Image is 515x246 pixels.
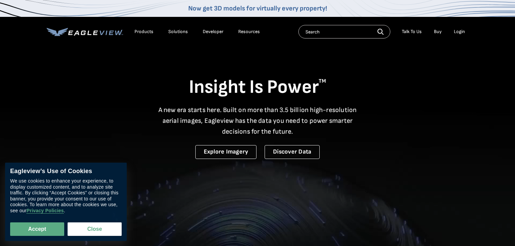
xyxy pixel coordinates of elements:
[454,29,465,35] div: Login
[10,179,122,214] div: We use cookies to enhance your experience, to display customized content, and to analyze site tra...
[402,29,422,35] div: Talk To Us
[319,78,326,84] sup: TM
[26,208,64,214] a: Privacy Policies
[195,145,257,159] a: Explore Imagery
[168,29,188,35] div: Solutions
[298,25,390,38] input: Search
[188,4,327,12] a: Now get 3D models for virtually every property!
[68,222,122,236] button: Close
[10,222,64,236] button: Accept
[47,76,468,99] h1: Insight Is Power
[134,29,153,35] div: Products
[238,29,260,35] div: Resources
[10,168,122,175] div: Eagleview’s Use of Cookies
[203,29,223,35] a: Developer
[434,29,442,35] a: Buy
[154,105,361,137] p: A new era starts here. Built on more than 3.5 billion high-resolution aerial images, Eagleview ha...
[265,145,320,159] a: Discover Data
